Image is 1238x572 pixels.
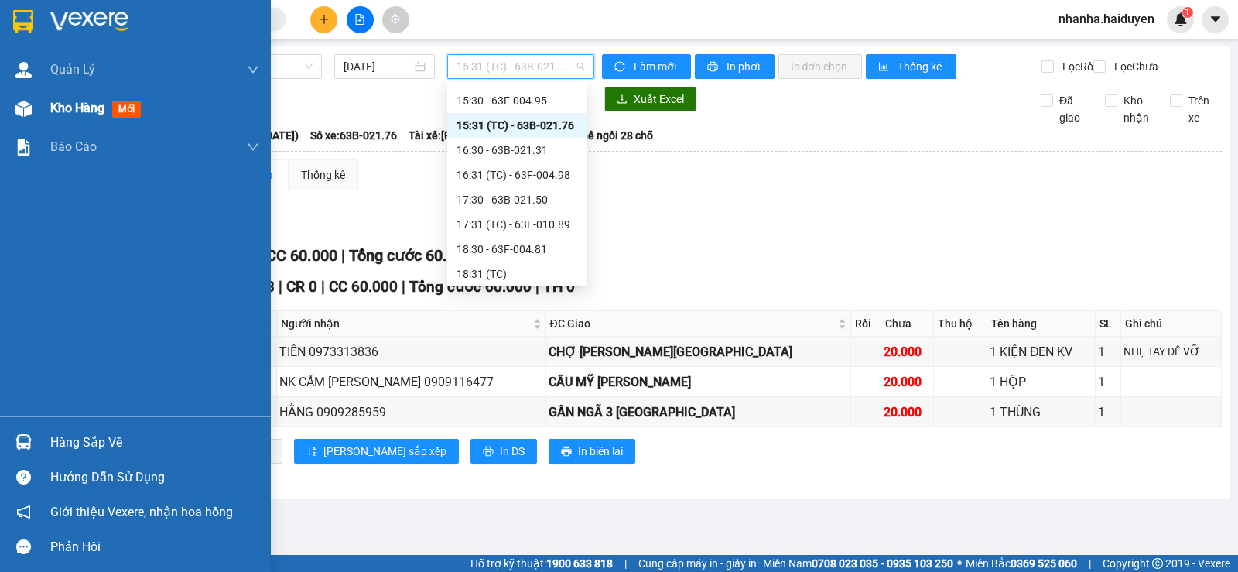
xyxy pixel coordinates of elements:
[279,342,543,361] div: TIẾN 0973313836
[1209,12,1223,26] span: caret-down
[638,555,759,572] span: Cung cấp máy in - giấy in:
[347,6,374,33] button: file-add
[310,127,397,144] span: Số xe: 63B-021.76
[1182,92,1223,126] span: Trên xe
[279,372,543,392] div: NK CẨM [PERSON_NAME] 0909116477
[1202,6,1229,33] button: caret-down
[990,342,1093,361] div: 1 KIỆN ĐEN KV
[457,142,577,159] div: 16:30 - 63B-021.31
[247,141,259,153] span: down
[500,443,525,460] span: In DS
[50,431,259,454] div: Hàng sắp về
[319,14,330,25] span: plus
[957,560,962,567] span: ⚪️
[382,6,409,33] button: aim
[457,191,577,208] div: 17:30 - 63B-021.50
[470,439,537,464] button: printerIn DS
[483,446,494,458] span: printer
[50,101,104,115] span: Kho hàng
[294,439,459,464] button: sort-ascending[PERSON_NAME] sắp xếp
[866,54,956,79] button: bar-chartThống kê
[329,278,398,296] span: CC 60.000
[1117,92,1158,126] span: Kho nhận
[549,439,635,464] button: printerIn biên lai
[16,539,31,554] span: message
[470,555,613,572] span: Hỗ trợ kỹ thuật:
[279,278,282,296] span: |
[578,443,623,460] span: In biên lai
[457,241,577,258] div: 18:30 - 63F-004.81
[50,466,259,489] div: Hướng dẫn sử dụng
[301,166,345,183] div: Thống kê
[550,315,835,332] span: ĐC Giao
[344,58,412,75] input: 13/09/2025
[549,342,848,361] div: CHỢ [PERSON_NAME][GEOGRAPHIC_DATA]
[15,62,32,78] img: warehouse-icon
[851,311,881,337] th: Rồi
[321,278,325,296] span: |
[16,505,31,519] span: notification
[763,555,953,572] span: Miền Nam
[881,311,935,337] th: Chưa
[1011,557,1077,570] strong: 0369 525 060
[15,101,32,117] img: warehouse-icon
[341,246,345,265] span: |
[884,402,932,422] div: 20.000
[390,14,401,25] span: aim
[561,446,572,458] span: printer
[409,278,532,296] span: Tổng cước 60.000
[990,402,1093,422] div: 1 THÙNG
[323,443,446,460] span: [PERSON_NAME] sắp xếp
[543,278,575,296] span: TH 0
[457,166,577,183] div: 16:31 (TC) - 63F-004.98
[1089,555,1091,572] span: |
[286,278,317,296] span: CR 0
[727,58,762,75] span: In phơi
[546,557,613,570] strong: 1900 633 818
[1098,342,1118,361] div: 1
[1108,58,1161,75] span: Lọc Chưa
[884,342,932,361] div: 20.000
[535,127,653,144] span: Loại xe: Ghế ngồi 28 chỗ
[1174,12,1188,26] img: icon-new-feature
[812,557,953,570] strong: 0708 023 035 - 0935 103 250
[50,536,259,559] div: Phản hồi
[402,278,405,296] span: |
[306,446,317,458] span: sort-ascending
[457,216,577,233] div: 17:31 (TC) - 63E-010.89
[1185,7,1190,18] span: 1
[281,315,530,332] span: Người nhận
[1098,402,1118,422] div: 1
[778,54,863,79] button: In đơn chọn
[457,265,577,283] div: 18:31 (TC)
[535,278,539,296] span: |
[604,87,696,111] button: downloadXuất Excel
[1046,9,1167,29] span: nhanha.haiduyen
[13,10,33,33] img: logo-vxr
[1123,343,1219,360] div: NHẸ TAY DỄ VỠ
[695,54,775,79] button: printerIn phơi
[457,92,577,109] div: 15:30 - 63F-004.95
[279,402,543,422] div: HẰNG 0909285959
[457,117,577,134] div: 15:31 (TC) - 63B-021.76
[1152,558,1163,569] span: copyright
[707,61,720,74] span: printer
[457,55,584,78] span: 15:31 (TC) - 63B-021.76
[898,58,944,75] span: Thống kê
[634,91,684,108] span: Xuất Excel
[15,434,32,450] img: warehouse-icon
[1121,311,1222,337] th: Ghi chú
[112,101,141,118] span: mới
[1098,372,1118,392] div: 1
[50,60,95,79] span: Quản Lý
[50,137,97,156] span: Báo cáo
[634,58,679,75] span: Làm mới
[990,372,1093,392] div: 1 HỘP
[349,246,473,265] span: Tổng cước 60.000
[16,470,31,485] span: question-circle
[247,63,259,76] span: down
[617,94,628,106] span: download
[1182,7,1193,18] sup: 1
[624,555,627,572] span: |
[1053,92,1093,126] span: Đã giao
